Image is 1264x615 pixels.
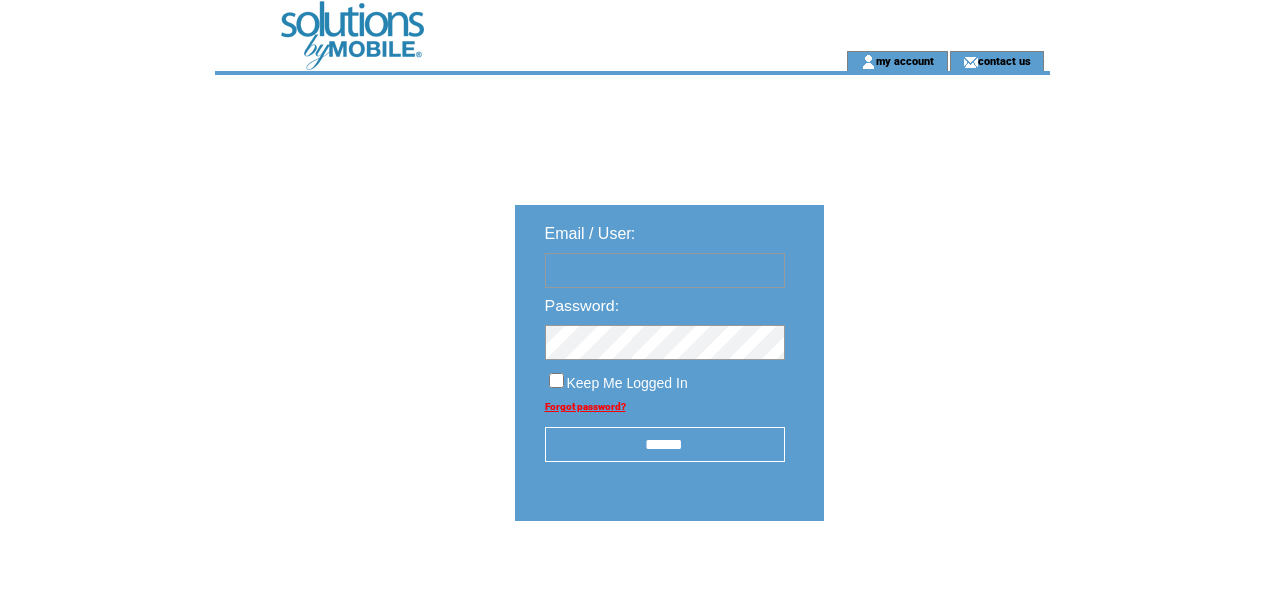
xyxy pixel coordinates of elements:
img: transparent.png;jsessionid=FE0A3F12F97E103C97206385D70F6E25 [882,571,982,596]
img: account_icon.gif;jsessionid=FE0A3F12F97E103C97206385D70F6E25 [861,54,876,70]
span: Email / User: [545,225,636,242]
img: contact_us_icon.gif;jsessionid=FE0A3F12F97E103C97206385D70F6E25 [963,54,978,70]
a: Forgot password? [545,401,626,412]
a: my account [876,54,934,67]
span: Keep Me Logged In [567,375,688,391]
a: contact us [978,54,1031,67]
span: Password: [545,298,620,314]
